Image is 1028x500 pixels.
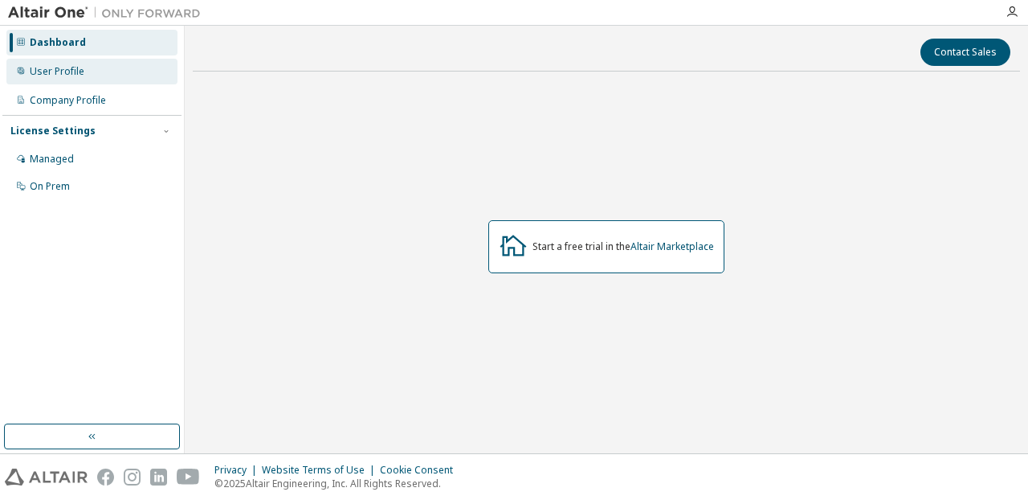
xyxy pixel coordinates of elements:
[30,94,106,107] div: Company Profile
[97,469,114,486] img: facebook.svg
[30,180,70,193] div: On Prem
[380,464,463,477] div: Cookie Consent
[920,39,1010,66] button: Contact Sales
[214,464,262,477] div: Privacy
[177,469,200,486] img: youtube.svg
[8,5,209,21] img: Altair One
[5,469,88,486] img: altair_logo.svg
[214,477,463,490] p: © 2025 Altair Engineering, Inc. All Rights Reserved.
[30,65,84,78] div: User Profile
[532,240,714,253] div: Start a free trial in the
[30,36,86,49] div: Dashboard
[30,153,74,166] div: Managed
[630,240,714,253] a: Altair Marketplace
[10,125,96,137] div: License Settings
[150,469,167,486] img: linkedin.svg
[262,464,380,477] div: Website Terms of Use
[124,469,141,486] img: instagram.svg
